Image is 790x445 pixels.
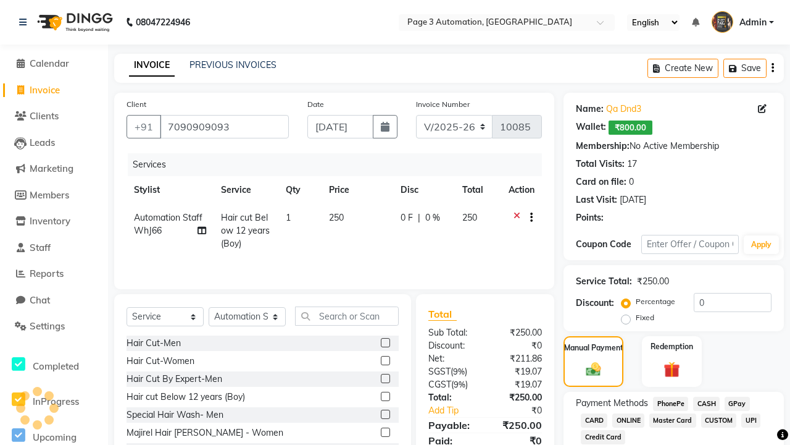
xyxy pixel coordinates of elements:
label: Percentage [636,296,675,307]
span: Hair cut Below 12 years (Boy) [221,212,270,249]
button: Create New [647,59,718,78]
a: PREVIOUS INVOICES [189,59,276,70]
span: CARD [581,413,607,428]
div: 17 [627,158,637,171]
div: Hair cut Below 12 years (Boy) [127,391,245,404]
label: Date [307,99,324,110]
div: Membership: [576,140,630,153]
span: InProgress [33,396,79,407]
a: Marketing [3,162,105,176]
span: | [418,211,420,224]
div: ( ) [419,378,485,391]
th: Total [455,176,502,204]
span: Staff [30,242,51,253]
th: Action [501,176,542,204]
th: Qty [278,176,322,204]
a: Chat [3,294,105,308]
div: Net: [419,352,485,365]
span: Chat [30,294,50,306]
span: 0 % [425,211,440,224]
span: Inventory [30,215,70,227]
a: Qa Dnd3 [606,103,641,116]
div: ₹250.00 [637,275,669,288]
span: Automation Staff WhJ66 [134,212,202,236]
span: 0 F [401,211,413,224]
img: Admin [712,11,733,33]
input: Search or Scan [295,307,399,326]
span: GPay [725,397,750,411]
a: INVOICE [129,54,175,77]
span: 9% [453,367,465,376]
a: Staff [3,241,105,255]
div: 0 [629,176,634,189]
img: logo [31,5,116,40]
img: _cash.svg [581,361,605,378]
label: Redemption [651,341,693,352]
div: Majirel Hair [PERSON_NAME] - Women [127,426,283,439]
div: Total Visits: [576,158,625,171]
div: ₹0 [496,404,551,417]
a: Reports [3,267,105,281]
span: CASH [693,397,720,411]
a: Members [3,189,105,203]
div: ( ) [419,365,485,378]
span: PhonePe [653,397,688,411]
a: Add Tip [419,404,496,417]
label: Invoice Number [416,99,470,110]
div: Hair Cut By Expert-Men [127,373,222,386]
img: _gift.svg [659,360,684,379]
a: Calendar [3,57,105,71]
span: Completed [33,360,79,372]
button: Apply [744,235,779,254]
a: Settings [3,320,105,334]
div: Services [128,153,551,176]
div: ₹211.86 [485,352,551,365]
div: Sub Total: [419,326,485,339]
div: Payable: [419,418,485,433]
label: Fixed [636,312,654,323]
span: Credit Card [581,430,625,444]
th: Service [214,176,278,204]
div: Hair Cut-Men [127,337,181,350]
div: Last Visit: [576,193,617,206]
a: Leads [3,136,105,150]
div: ₹250.00 [485,418,551,433]
span: 1 [286,212,291,223]
span: ₹800.00 [609,121,652,135]
input: Search by Name/Mobile/Email/Code [160,115,289,138]
div: ₹0 [485,339,551,352]
span: Leads [30,137,55,148]
span: ONLINE [612,413,644,428]
div: [DATE] [620,193,646,206]
span: UPI [741,413,760,428]
div: Coupon Code [576,238,641,251]
th: Stylist [127,176,214,204]
span: Upcoming [33,431,77,443]
span: Master Card [649,413,696,428]
span: Payment Methods [576,397,648,410]
div: Points: [576,211,604,224]
a: Inventory [3,214,105,229]
div: ₹250.00 [485,391,551,404]
a: Invoice [3,83,105,98]
div: Discount: [419,339,485,352]
div: Service Total: [576,275,632,288]
span: Marketing [30,163,73,174]
div: Discount: [576,297,614,310]
span: SGST [428,366,451,377]
b: 08047224946 [136,5,190,40]
div: Wallet: [576,121,606,135]
span: 250 [329,212,344,223]
span: CGST [428,379,451,390]
div: Special Hair Wash- Men [127,409,223,422]
span: 9% [454,379,465,389]
span: Invoice [30,84,60,96]
label: Manual Payment [564,342,623,354]
span: Calendar [30,57,69,69]
span: Settings [30,320,65,332]
button: Save [723,59,767,78]
div: ₹19.07 [485,378,551,391]
div: ₹250.00 [485,326,551,339]
span: Clients [30,110,59,122]
div: Hair Cut-Women [127,355,194,368]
